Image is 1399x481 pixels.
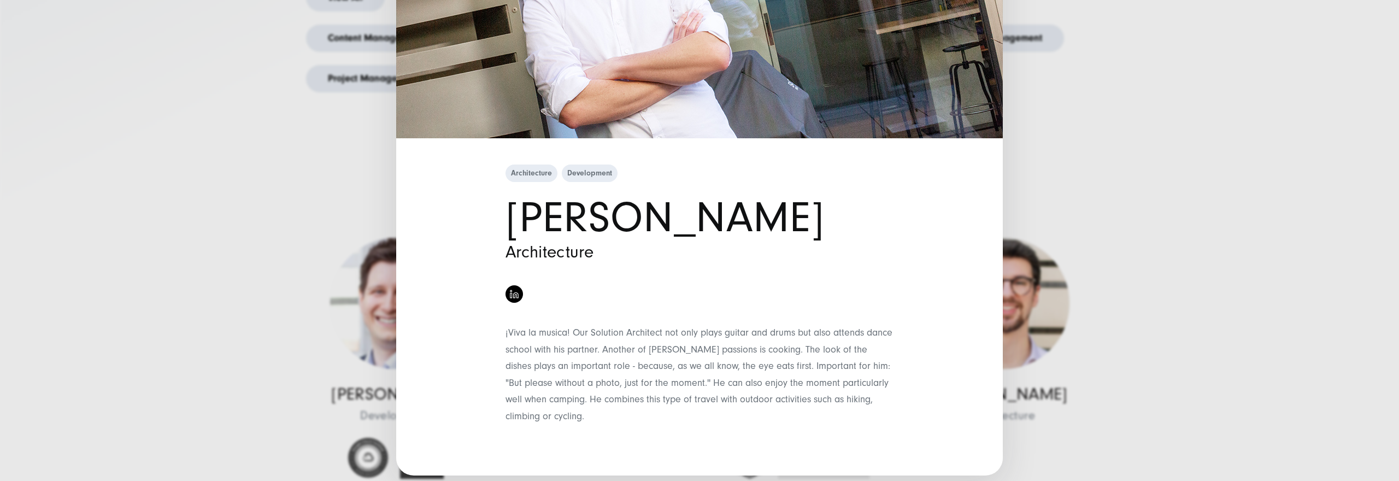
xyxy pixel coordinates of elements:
[510,290,519,298] img: linkedin
[505,327,892,422] span: ¡Viva la musica! Our Solution Architect not only plays guitar and drums but also attends dance sc...
[505,242,894,262] h4: Architecture
[562,165,618,182] span: Development
[505,165,557,182] span: Architecture
[505,197,894,239] h1: [PERSON_NAME]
